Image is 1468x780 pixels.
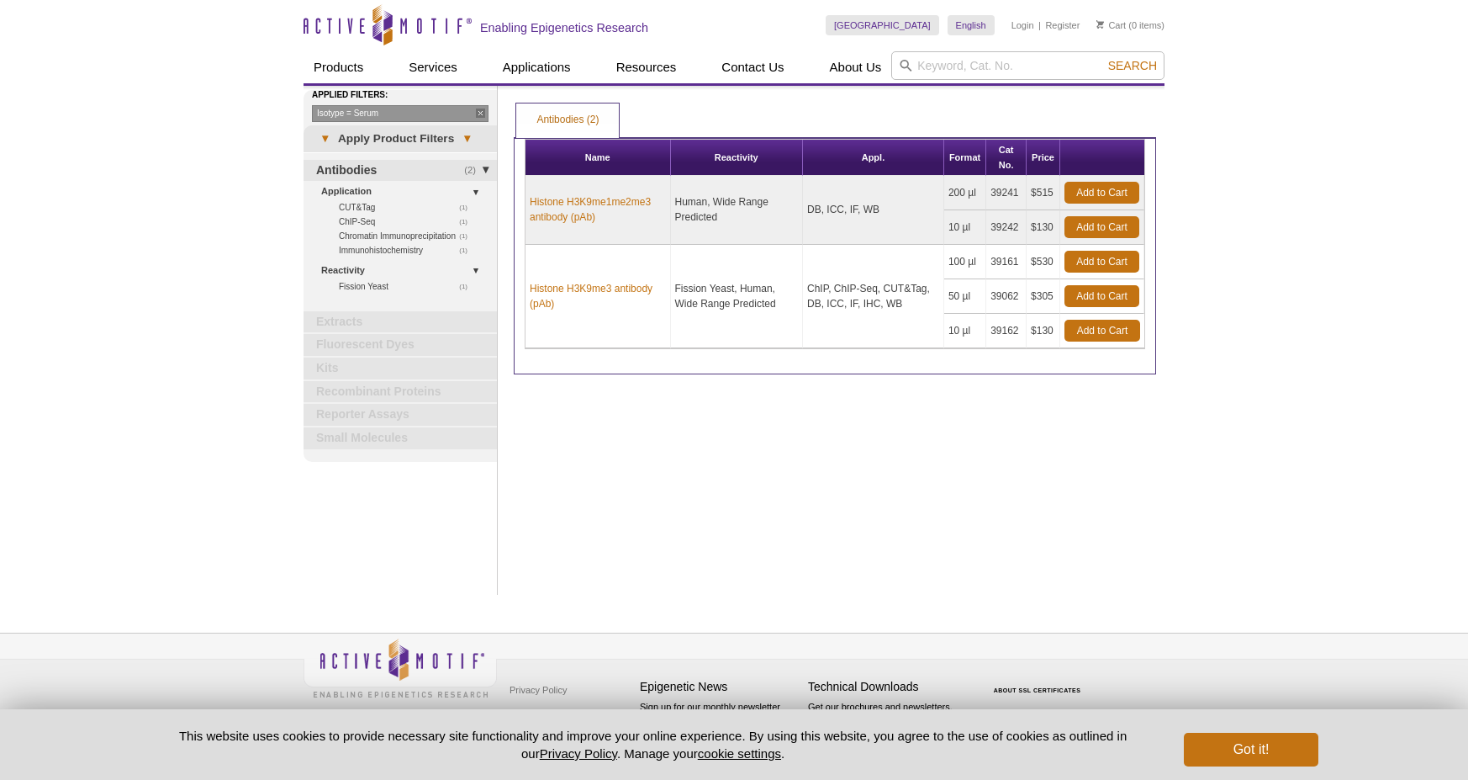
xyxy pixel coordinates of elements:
[312,131,338,146] span: ▾
[399,51,467,83] a: Services
[986,176,1027,210] td: 39241
[304,334,497,356] a: Fluorescent Dyes
[671,140,804,176] th: Reactivity
[312,105,488,122] a: Isotype = Serum
[454,131,480,146] span: ▾
[976,663,1102,700] table: Click to Verify - This site chose Symantec SSL for secure e-commerce and confidential communicati...
[944,314,986,348] td: 10 µl
[1108,59,1157,72] span: Search
[530,281,666,311] a: Histone H3K9me3 antibody (pAb)
[803,245,944,348] td: ChIP, ChIP-Seq, CUT&Tag, DB, ICC, IF, IHC, WB
[1027,245,1060,279] td: $530
[671,176,804,245] td: Human, Wide Range Predicted
[1038,15,1041,35] li: |
[312,90,497,101] h4: Applied Filters:
[640,700,800,757] p: Sign up for our monthly newsletter highlighting recent publications in the field of epigenetics.
[1045,19,1080,31] a: Register
[1096,20,1104,29] img: Your Cart
[891,51,1164,80] input: Keyword, Cat. No.
[986,210,1027,245] td: 39242
[671,245,804,348] td: Fission Yeast, Human, Wide Range Predicted
[711,51,794,83] a: Contact Us
[948,15,995,35] a: English
[304,51,373,83] a: Products
[808,680,968,694] h4: Technical Downloads
[530,194,666,225] a: Histone H3K9me1me2me3 antibody (pAb)
[986,245,1027,279] td: 39161
[459,229,477,243] span: (1)
[1027,210,1060,245] td: $130
[459,279,477,294] span: (1)
[464,160,485,182] span: (2)
[321,183,487,200] a: Application
[339,229,477,243] a: (1)Chromatin Immunoprecipitation
[1027,140,1060,176] th: Price
[459,215,477,229] span: (1)
[808,700,968,743] p: Get our brochures and newsletters, or request them by mail.
[986,279,1027,314] td: 39062
[944,176,986,210] td: 200 µl
[1064,320,1140,342] a: Add to Cart
[339,200,477,215] a: (1)CUT&Tag
[493,51,581,83] a: Applications
[525,140,671,176] th: Name
[986,314,1027,348] td: 39162
[606,51,687,83] a: Resources
[1064,251,1139,273] a: Add to Cart
[339,243,477,257] a: (1)Immunohistochemistry
[1064,182,1139,204] a: Add to Cart
[150,727,1156,762] p: This website uses cookies to provide necessary site functionality and improve your online experie...
[944,140,986,176] th: Format
[1103,58,1162,73] button: Search
[304,427,497,449] a: Small Molecules
[505,703,594,728] a: Terms & Conditions
[304,358,497,379] a: Kits
[459,200,477,215] span: (1)
[304,404,497,426] a: Reporter Assays
[803,176,944,245] td: DB, ICC, IF, WB
[339,215,477,229] a: (1)ChIP-Seq
[516,103,619,137] a: Antibodies (2)
[321,262,487,279] a: Reactivity
[826,15,939,35] a: [GEOGRAPHIC_DATA]
[1064,216,1139,238] a: Add to Cart
[304,311,497,333] a: Extracts
[944,210,986,245] td: 10 µl
[304,634,497,702] img: Active Motif,
[339,279,477,294] a: (1)Fission Yeast
[1096,15,1164,35] li: (0 items)
[459,243,477,257] span: (1)
[304,381,497,403] a: Recombinant Proteins
[480,20,648,35] h2: Enabling Epigenetics Research
[698,746,781,761] button: cookie settings
[1027,279,1060,314] td: $305
[944,279,986,314] td: 50 µl
[640,680,800,694] h4: Epigenetic News
[1096,19,1126,31] a: Cart
[505,677,571,703] a: Privacy Policy
[1011,19,1034,31] a: Login
[1064,285,1139,307] a: Add to Cart
[803,140,944,176] th: Appl.
[304,160,497,182] a: (2)Antibodies
[986,140,1027,176] th: Cat No.
[304,125,497,152] a: ▾Apply Product Filters▾
[994,687,1081,693] a: ABOUT SSL CERTIFICATES
[944,245,986,279] td: 100 µl
[820,51,892,83] a: About Us
[540,746,617,761] a: Privacy Policy
[1027,314,1060,348] td: $130
[1027,176,1060,210] td: $515
[1184,733,1318,767] button: Got it!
